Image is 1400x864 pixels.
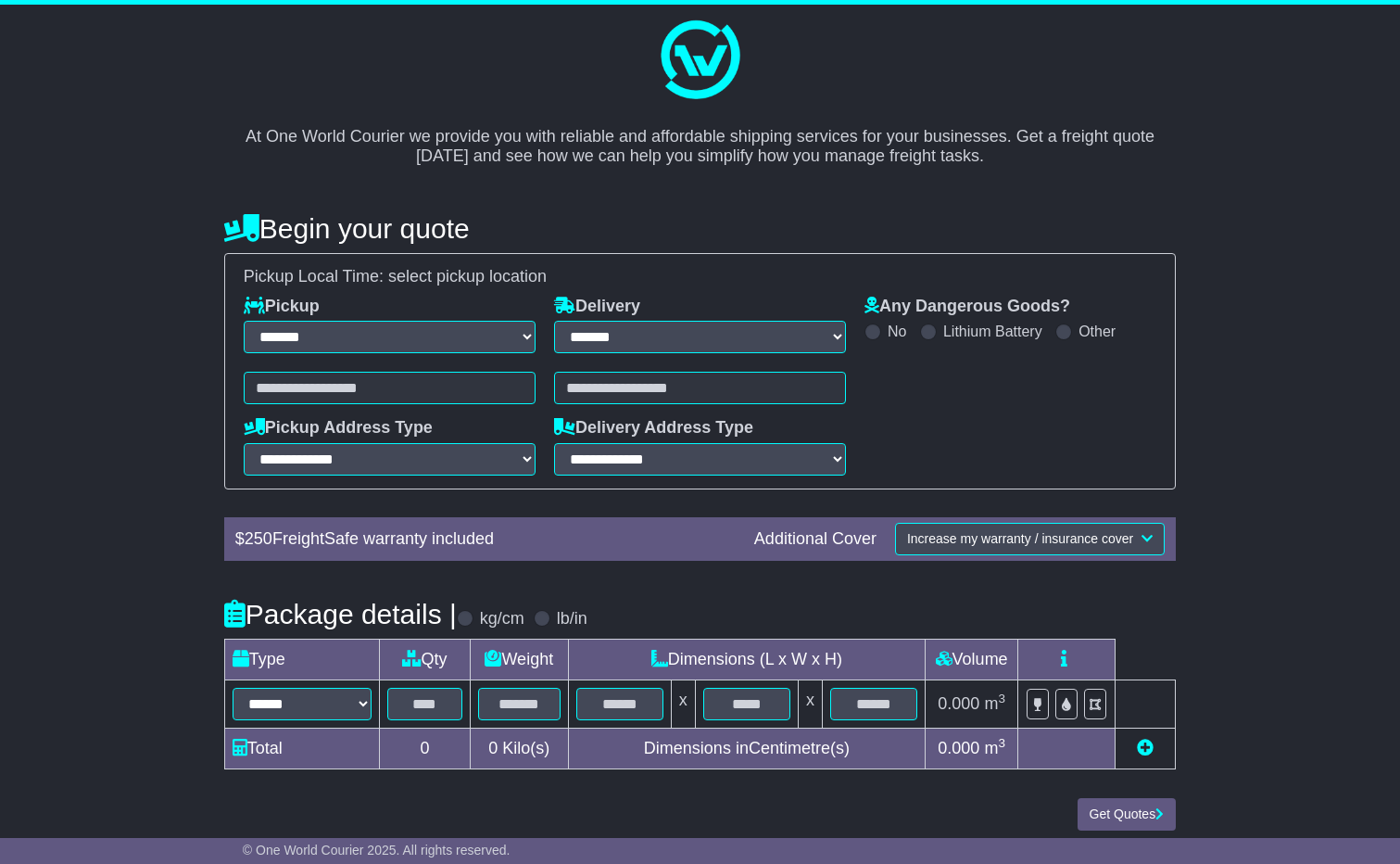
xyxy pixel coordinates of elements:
[568,640,925,680] td: Dimensions (L x W x H)
[243,843,511,858] span: © One World Courier 2025. All rights reserved.
[864,297,1070,317] label: Any Dangerous Goods?
[998,692,1005,705] sup: 3
[745,529,886,550] div: Additional Cover
[568,729,925,769] td: Dimensions in Centimetre(s)
[245,529,272,548] span: 250
[907,531,1133,546] span: Increase my warranty / insurance cover
[224,599,457,629] h4: Package details |
[1078,323,1116,340] label: Other
[671,680,695,729] td: x
[926,640,1018,680] td: Volume
[1137,739,1154,757] a: Add new item
[224,640,379,680] td: Type
[243,107,1157,167] p: At One World Courier we provide you with reliable and affordable shipping services for your busin...
[470,729,568,769] td: Kilo(s)
[379,640,470,680] td: Qty
[1078,798,1177,831] button: Get Quotes
[488,739,498,757] span: 0
[938,739,979,757] span: 0.000
[938,694,979,713] span: 0.000
[554,418,753,438] label: Delivery Address Type
[224,729,379,769] td: Total
[470,640,568,680] td: Weight
[388,267,547,286] span: select pickup location
[554,297,640,317] label: Delivery
[224,213,1176,244] h4: Begin your quote
[234,267,1166,287] div: Pickup Local Time:
[943,323,1042,340] label: Lithium Battery
[379,729,470,769] td: 0
[984,739,1005,757] span: m
[984,694,1005,713] span: m
[998,736,1005,750] sup: 3
[226,529,745,550] div: $ FreightSafe warranty included
[244,418,433,438] label: Pickup Address Type
[798,680,822,729] td: x
[480,609,524,629] label: kg/cm
[895,523,1165,555] button: Increase my warranty / insurance cover
[557,609,587,629] label: lb/in
[888,323,906,340] label: No
[244,297,320,317] label: Pickup
[653,14,746,107] img: One World Courier Logo - great freight rates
